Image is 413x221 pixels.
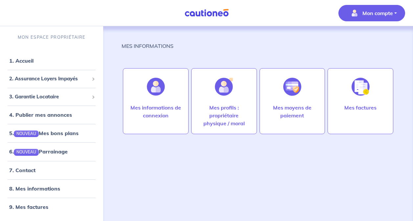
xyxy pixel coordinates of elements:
[130,104,182,119] p: Mes informations de connexion
[215,78,233,96] img: illu_account_add.svg
[3,145,101,158] div: 6.NOUVEAUParrainage
[3,182,101,195] div: 8. Mes informations
[3,54,101,67] div: 1. Accueil
[182,9,231,17] img: Cautioneo
[18,34,85,40] p: MON ESPACE PROPRIÉTAIRE
[344,104,377,111] p: Mes factures
[9,204,48,210] a: 9. Mes factures
[9,185,60,192] a: 8. Mes informations
[3,72,101,85] div: 2. Assurance Loyers Impayés
[3,90,101,103] div: 3. Garantie Locataire
[3,127,101,140] div: 5.NOUVEAUMes bons plans
[352,78,370,96] img: illu_invoice.svg
[9,57,34,64] a: 1. Accueil
[338,5,405,21] button: illu_account_valid_menu.svgMon compte
[3,164,101,177] div: 7. Contact
[9,148,68,155] a: 6.NOUVEAUParrainage
[362,9,393,17] p: Mon compte
[3,200,101,213] div: 9. Mes factures
[198,104,250,127] p: Mes profils : propriétaire physique / moral
[9,167,35,173] a: 7. Contact
[9,93,89,101] span: 3. Garantie Locataire
[9,111,72,118] a: 4. Publier mes annonces
[122,42,173,50] p: MES INFORMATIONS
[9,130,79,136] a: 5.NOUVEAUMes bons plans
[147,78,165,96] img: illu_account.svg
[283,78,301,96] img: illu_credit_card_no_anim.svg
[9,75,89,83] span: 2. Assurance Loyers Impayés
[266,104,318,119] p: Mes moyens de paiement
[349,8,360,18] img: illu_account_valid_menu.svg
[3,108,101,121] div: 4. Publier mes annonces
